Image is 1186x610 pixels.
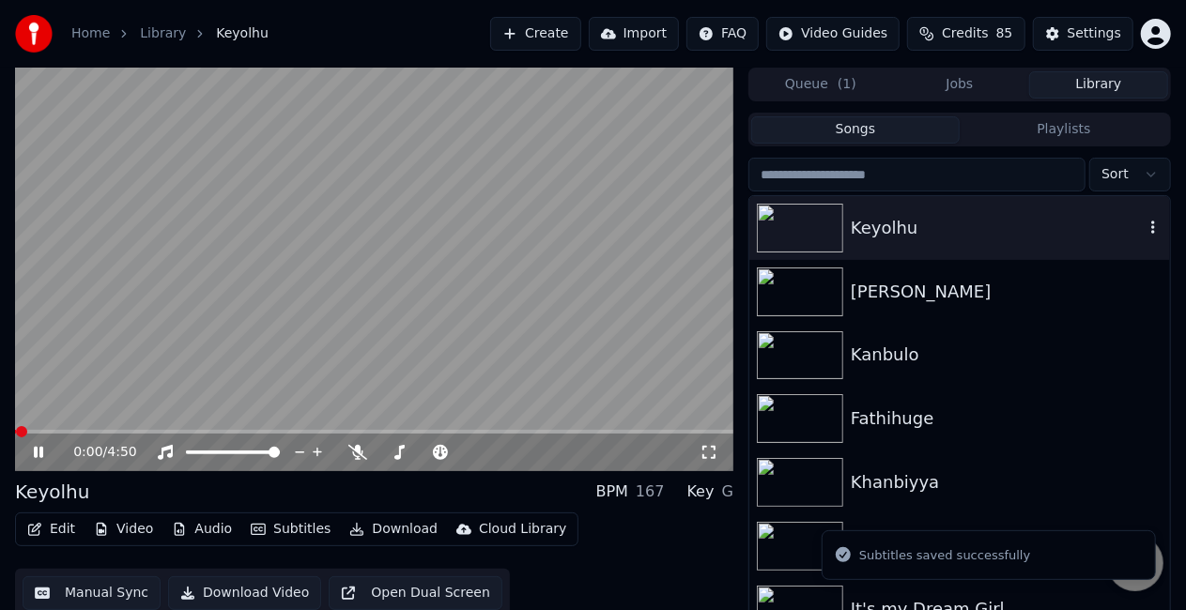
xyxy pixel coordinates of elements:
div: Key [687,480,715,503]
div: Keyolhu [851,215,1144,241]
div: Cloud Library [479,520,566,539]
div: Fathihuge [851,405,1163,432]
div: 167 [636,480,665,503]
div: BPM [596,480,628,503]
span: 4:50 [107,443,136,462]
button: Import [589,17,679,51]
div: Subtitles saved successfully [859,546,1030,565]
span: 85 [996,24,1013,43]
button: Download [342,516,445,542]
a: Library [140,24,186,43]
img: youka [15,15,53,53]
button: Queue [751,71,890,99]
button: Create [490,17,581,51]
button: Credits85 [907,17,1024,51]
button: Settings [1033,17,1133,51]
button: Manual Sync [23,576,161,610]
button: Download Video [168,576,321,610]
button: Video Guides [766,17,900,51]
button: Playlists [960,116,1168,144]
div: / [73,443,118,462]
button: Jobs [890,71,1029,99]
span: 0:00 [73,443,102,462]
button: Edit [20,516,83,542]
div: [PERSON_NAME] [851,279,1163,305]
button: Open Dual Screen [329,576,502,610]
nav: breadcrumb [71,24,269,43]
button: Subtitles [243,516,338,542]
span: ( 1 ) [838,75,856,94]
div: Keyolhu [15,479,89,505]
div: Settings [1068,24,1121,43]
div: G [722,480,733,503]
a: Home [71,24,110,43]
span: Sort [1101,165,1129,184]
button: Library [1029,71,1168,99]
span: Credits [942,24,988,43]
button: Songs [751,116,960,144]
button: FAQ [686,17,759,51]
button: Video [86,516,161,542]
button: Audio [164,516,239,542]
div: Khanbiyya [851,469,1163,496]
span: Keyolhu [216,24,269,43]
div: Kanbulo [851,342,1163,368]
